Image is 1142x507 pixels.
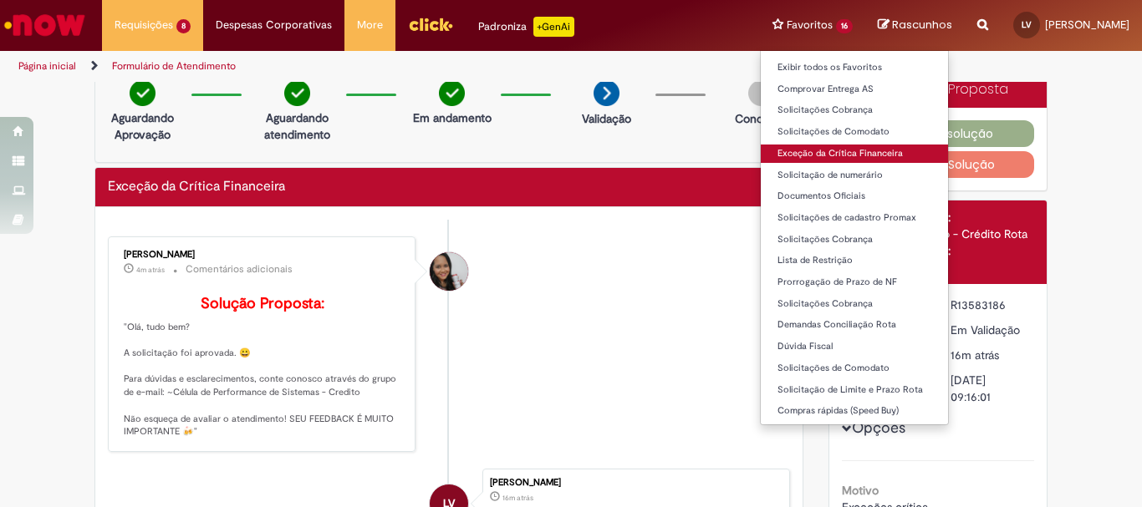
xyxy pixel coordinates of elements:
ul: Favoritos [760,50,949,425]
span: More [357,17,383,33]
a: Rascunhos [878,18,952,33]
div: undefined Online [430,252,468,291]
span: Requisições [115,17,173,33]
a: Solicitação de Limite e Prazo Rota [761,381,948,399]
a: Formulário de Atendimento [112,59,236,73]
span: 4m atrás [136,265,165,275]
div: [PERSON_NAME] [124,250,402,260]
a: Solicitações de Comodato [761,359,948,378]
img: arrow-next.png [594,80,619,106]
a: Página inicial [18,59,76,73]
a: Solicitações de cadastro Promax [761,209,948,227]
a: Solicitações de Comodato [761,123,948,141]
p: "Olá, tudo bem? A solicitação foi aprovada. 😀 Para dúvidas e esclarecimentos, conte conosco atrav... [124,296,402,439]
a: Comprovar Entrega AS [761,80,948,99]
a: Dúvida Fiscal [761,337,948,356]
div: 30/09/2025 17:15:58 [951,347,1028,363]
time: 30/09/2025 17:15:58 [502,493,533,503]
h2: Exceção da Crítica Financeira Histórico de tíquete [108,180,285,195]
div: Em Validação [951,322,1028,338]
ul: Trilhas de página [13,51,749,82]
p: +GenAi [533,17,574,37]
a: Exceção da Crítica Financeira [761,144,948,163]
span: 16m atrás [502,493,533,503]
span: [PERSON_NAME] [1045,18,1129,32]
a: Exibir todos os Favoritos [761,58,948,77]
a: Solicitações Cobrança [761,101,948,119]
a: Solicitações Cobrança [761,295,948,313]
a: Prorrogação de Prazo de NF [761,273,948,292]
div: [DATE] 09:16:01 [951,372,1028,405]
span: 16m atrás [951,347,999,363]
b: Motivo [842,483,879,498]
b: Solução Proposta: [201,294,324,313]
small: Comentários adicionais [186,262,293,276]
div: [PERSON_NAME] [490,478,781,488]
a: Lista de Restrição [761,251,948,270]
span: LV [1022,19,1032,30]
span: 8 [176,19,191,33]
a: Documentos Oficiais [761,187,948,205]
p: Validação [582,110,631,127]
time: 30/09/2025 17:28:26 [136,265,165,275]
p: Concluído [735,110,788,127]
img: check-circle-green.png [439,80,465,106]
time: 30/09/2025 17:15:58 [951,347,999,363]
img: click_logo_yellow_360x200.png [408,12,453,37]
a: Solicitações Cobrança [761,231,948,249]
img: ServiceNow [2,8,88,42]
img: check-circle-green.png [284,80,310,106]
div: R13583186 [951,297,1028,313]
span: Rascunhos [892,17,952,33]
span: 16 [836,19,853,33]
span: Despesas Corporativas [216,17,332,33]
a: Demandas Conciliação Rota [761,316,948,334]
img: img-circle-grey.png [748,80,774,106]
img: check-circle-green.png [130,80,155,106]
p: Aguardando atendimento [257,109,338,143]
p: Em andamento [413,109,492,126]
a: Solicitação de numerário [761,166,948,185]
p: Aguardando Aprovação [102,109,183,143]
span: Favoritos [787,17,833,33]
div: Padroniza [478,17,574,37]
a: Compras rápidas (Speed Buy) [761,402,948,420]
